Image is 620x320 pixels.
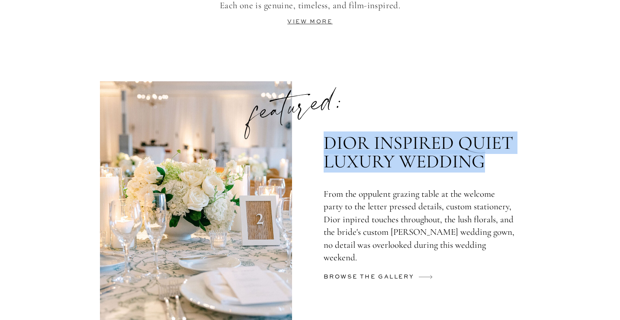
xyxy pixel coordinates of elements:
a: browse the gallery [324,272,417,285]
p: featured: [230,77,361,131]
p: From the oppulent grazing table at the welcome party to the letter pressed details, custom statio... [324,188,515,257]
a: view more [287,19,332,25]
p: DIOR INSPIRED QUIET LUXURY WEDDING [324,134,515,174]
